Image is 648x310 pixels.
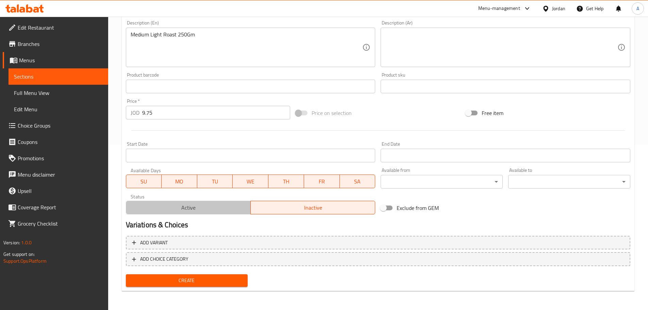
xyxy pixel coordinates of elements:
span: Edit Menu [14,105,103,113]
textarea: Medium Light Roast 250Gm [131,31,363,64]
p: JOD [131,109,139,117]
span: MO [164,177,195,186]
div: Jordan [552,5,565,12]
button: TH [268,175,304,188]
a: Menus [3,52,108,68]
button: SA [340,175,376,188]
button: FR [304,175,340,188]
span: Choice Groups [18,121,103,130]
span: Sections [14,72,103,81]
button: Create [126,274,248,287]
span: Price on selection [312,109,352,117]
div: Menu-management [478,4,520,13]
span: Grocery Checklist [18,219,103,228]
a: Support.OpsPlatform [3,257,47,265]
span: Branches [18,40,103,48]
span: Create [131,276,243,285]
a: Edit Menu [9,101,108,117]
a: Grocery Checklist [3,215,108,232]
span: Promotions [18,154,103,162]
span: TH [271,177,301,186]
a: Upsell [3,183,108,199]
a: Edit Restaurant [3,19,108,36]
a: Branches [3,36,108,52]
a: Coverage Report [3,199,108,215]
span: Menus [19,56,103,64]
input: Please enter product sku [381,80,630,93]
button: MO [162,175,197,188]
button: SU [126,175,162,188]
span: Edit Restaurant [18,23,103,32]
a: Coupons [3,134,108,150]
input: Please enter price [142,106,290,119]
a: Menu disclaimer [3,166,108,183]
div: ​ [381,175,503,189]
span: Upsell [18,187,103,195]
span: SU [129,177,159,186]
a: Promotions [3,150,108,166]
span: Exclude from GEM [397,204,439,212]
span: Menu disclaimer [18,170,103,179]
span: FR [307,177,337,186]
span: Coverage Report [18,203,103,211]
span: Free item [482,109,503,117]
span: Coupons [18,138,103,146]
button: Add variant [126,236,630,250]
span: Full Menu View [14,89,103,97]
button: ADD CHOICE CATEGORY [126,252,630,266]
span: Add variant [140,239,168,247]
span: ADD CHOICE CATEGORY [140,255,188,263]
span: SA [343,177,373,186]
input: Please enter product barcode [126,80,376,93]
button: Inactive [250,201,375,214]
span: Active [129,203,248,213]
span: TU [200,177,230,186]
button: Active [126,201,251,214]
span: WE [235,177,266,186]
a: Full Menu View [9,85,108,101]
span: Get support on: [3,250,35,259]
button: WE [233,175,268,188]
span: A [636,5,639,12]
div: ​ [508,175,630,189]
a: Sections [9,68,108,85]
span: Version: [3,238,20,247]
span: Inactive [253,203,372,213]
button: TU [197,175,233,188]
a: Choice Groups [3,117,108,134]
span: 1.0.0 [21,238,32,247]
h2: Variations & Choices [126,220,630,230]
